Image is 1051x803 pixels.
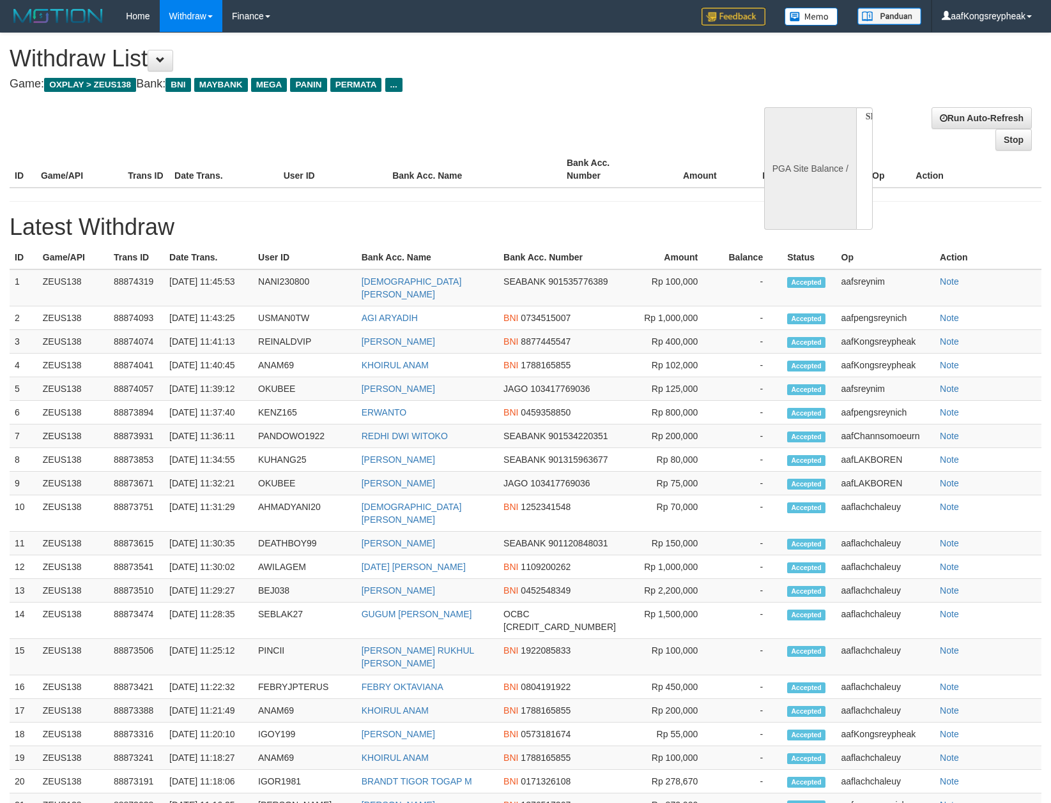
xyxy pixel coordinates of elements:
span: 0573181674 [521,729,571,739]
td: - [717,723,782,746]
td: - [717,532,782,555]
td: [DATE] 11:32:21 [164,472,253,495]
th: Balance [736,151,816,188]
td: PINCII [253,639,357,675]
td: 15 [10,639,38,675]
span: Accepted [787,646,825,657]
span: Accepted [787,408,825,419]
td: OKUBEE [253,377,357,401]
td: 20 [10,770,38,793]
span: SEABANK [503,276,546,287]
td: aafLAKBOREN [836,448,935,472]
td: IGOY199 [253,723,357,746]
td: aaflachchaleuy [836,675,935,699]
a: Note [940,645,959,656]
a: GUGUM [PERSON_NAME] [362,609,472,619]
span: Accepted [787,753,825,764]
td: [DATE] 11:25:12 [164,639,253,675]
td: ANAM69 [253,699,357,723]
td: 14 [10,603,38,639]
th: User ID [253,246,357,269]
td: 88873191 [109,770,164,793]
span: Accepted [787,361,825,371]
td: 88874093 [109,306,164,330]
a: Note [940,454,959,465]
td: ZEUS138 [38,448,109,472]
span: OXPLAY > ZEUS138 [44,78,136,92]
td: ANAM69 [253,354,357,377]
span: 1788165855 [521,753,571,763]
td: Rp 55,000 [634,723,717,746]
td: Rp 100,000 [634,639,717,675]
img: panduan.png [857,8,921,25]
div: PGA Site Balance / [764,107,856,230]
h4: Game: Bank: [10,78,688,91]
td: ZEUS138 [38,579,109,603]
td: 88873931 [109,424,164,448]
th: Trans ID [123,151,169,188]
td: ZEUS138 [38,495,109,532]
td: 88873388 [109,699,164,723]
td: [DATE] 11:18:27 [164,746,253,770]
td: 2 [10,306,38,330]
span: MAYBANK [194,78,248,92]
td: 88873894 [109,401,164,424]
th: Bank Acc. Number [498,246,634,269]
td: [DATE] 11:39:12 [164,377,253,401]
span: BNI [503,360,518,370]
a: [DEMOGRAPHIC_DATA][PERSON_NAME] [362,276,462,299]
span: OCBC [503,609,529,619]
td: ZEUS138 [38,424,109,448]
span: 0734515007 [521,313,571,323]
th: Op [836,246,935,269]
span: SEABANK [503,538,546,548]
th: Game/API [36,151,123,188]
span: PANIN [290,78,326,92]
td: 88874319 [109,269,164,306]
span: Accepted [787,682,825,693]
td: PANDOWO1922 [253,424,357,448]
td: aaflachchaleuy [836,770,935,793]
td: ZEUS138 [38,330,109,354]
td: 88873316 [109,723,164,746]
td: Rp 150,000 [634,532,717,555]
th: Balance [717,246,782,269]
span: Accepted [787,479,825,490]
span: Accepted [787,277,825,288]
td: Rp 80,000 [634,448,717,472]
td: 17 [10,699,38,723]
span: BNI [503,682,518,692]
th: Action [935,246,1041,269]
a: REDHI DWI WITOKO [362,431,448,441]
th: Bank Acc. Name [387,151,562,188]
span: JAGO [503,384,528,394]
td: AWILAGEM [253,555,357,579]
td: aafKongsreypheak [836,723,935,746]
td: ZEUS138 [38,699,109,723]
td: aaflachchaleuy [836,495,935,532]
td: ZEUS138 [38,746,109,770]
a: [PERSON_NAME] RUKHUL [PERSON_NAME] [362,645,474,668]
span: Accepted [787,313,825,324]
span: BNI [503,705,518,716]
span: 1788165855 [521,360,571,370]
td: 13 [10,579,38,603]
a: [PERSON_NAME] [362,384,435,394]
span: 1252341548 [521,502,571,512]
span: BNI [503,336,518,347]
span: Accepted [787,730,825,740]
a: Note [940,336,959,347]
span: JAGO [503,478,528,488]
span: BNI [503,502,518,512]
th: Amount [648,151,735,188]
td: - [717,603,782,639]
td: - [717,448,782,472]
span: Accepted [787,384,825,395]
td: 88873506 [109,639,164,675]
th: ID [10,246,38,269]
td: - [717,306,782,330]
td: Rp 200,000 [634,699,717,723]
td: Rp 200,000 [634,424,717,448]
span: 103417769036 [530,478,590,488]
a: Note [940,538,959,548]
